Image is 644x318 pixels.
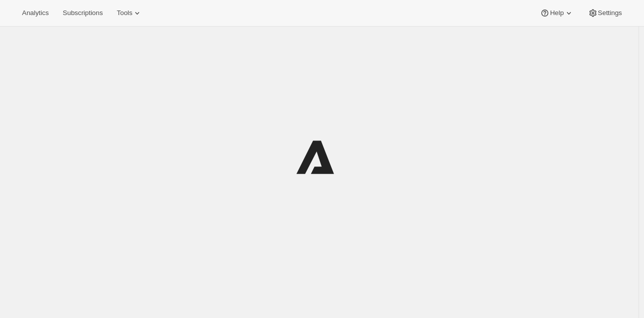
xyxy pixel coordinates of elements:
span: Subscriptions [63,9,103,17]
button: Subscriptions [57,6,109,20]
span: Analytics [22,9,49,17]
span: Settings [598,9,622,17]
span: Help [550,9,563,17]
button: Help [534,6,579,20]
button: Analytics [16,6,55,20]
button: Settings [582,6,628,20]
span: Tools [117,9,132,17]
button: Tools [111,6,148,20]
